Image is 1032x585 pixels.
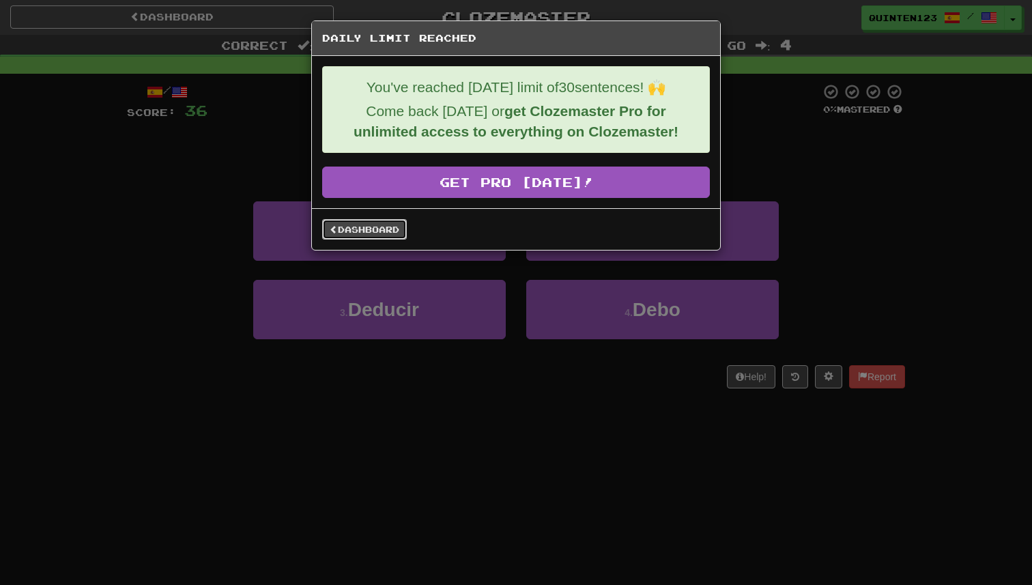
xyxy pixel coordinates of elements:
[354,103,678,139] strong: get Clozemaster Pro for unlimited access to everything on Clozemaster!
[333,77,699,98] p: You've reached [DATE] limit of 30 sentences! 🙌
[333,101,699,142] p: Come back [DATE] or
[322,167,710,198] a: Get Pro [DATE]!
[322,219,407,240] a: Dashboard
[322,31,710,45] h5: Daily Limit Reached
